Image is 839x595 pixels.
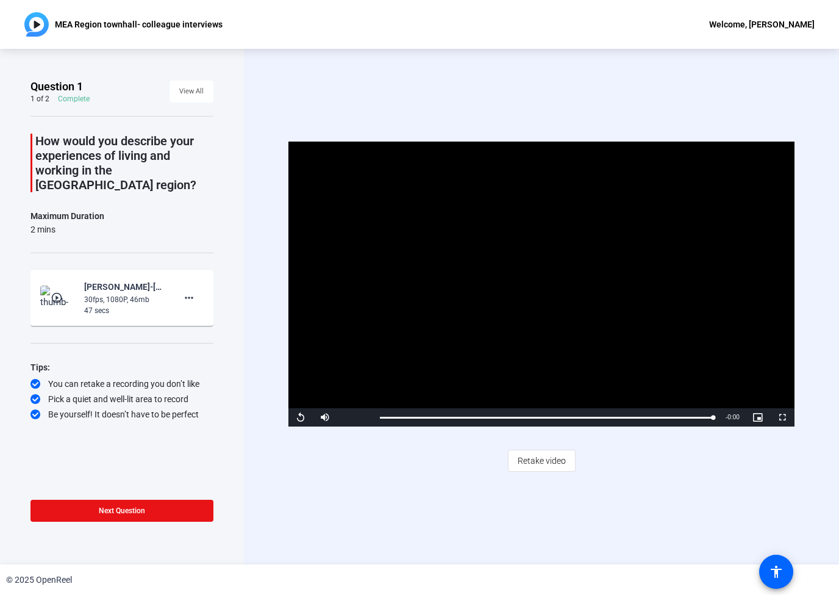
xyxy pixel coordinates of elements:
div: 2 mins [30,223,104,236]
div: 47 secs [84,305,166,316]
div: Video Player [288,142,794,427]
img: OpenReel logo [24,12,49,37]
span: View All [179,82,204,101]
span: Retake video [518,449,566,472]
button: Retake video [508,450,576,472]
button: Fullscreen [770,408,794,427]
div: Tips: [30,360,213,375]
mat-icon: play_circle_outline [51,292,65,304]
div: Welcome, [PERSON_NAME] [709,17,815,32]
button: Mute [313,408,337,427]
mat-icon: accessibility [769,564,784,579]
button: Picture-in-Picture [746,408,770,427]
div: Be yourself! It doesn’t have to be perfect [30,408,213,420]
span: Question 1 [30,79,83,94]
div: You can retake a recording you don’t like [30,378,213,390]
div: [PERSON_NAME]-[GEOGRAPHIC_DATA] townhall- colleague interview-[GEOGRAPHIC_DATA] [GEOGRAPHIC_DATA]... [84,279,166,294]
span: 0:00 [727,414,739,420]
div: Maximum Duration [30,209,104,223]
span: - [726,414,727,420]
div: © 2025 OpenReel [6,574,72,586]
p: How would you describe your experiences of living and working in the [GEOGRAPHIC_DATA] region? [35,134,213,192]
img: thumb-nail [40,286,76,310]
span: Next Question [99,507,145,515]
div: Pick a quiet and well-lit area to record [30,393,213,405]
mat-icon: more_horiz [182,290,196,305]
button: View All [170,81,213,103]
button: Next Question [30,500,213,522]
p: MEA Region townhall- colleague interviews [55,17,223,32]
button: Replay [288,408,313,427]
div: Complete [58,94,90,104]
div: 30fps, 1080P, 46mb [84,294,166,305]
div: Progress Bar [380,417,713,419]
div: 1 of 2 [30,94,49,104]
